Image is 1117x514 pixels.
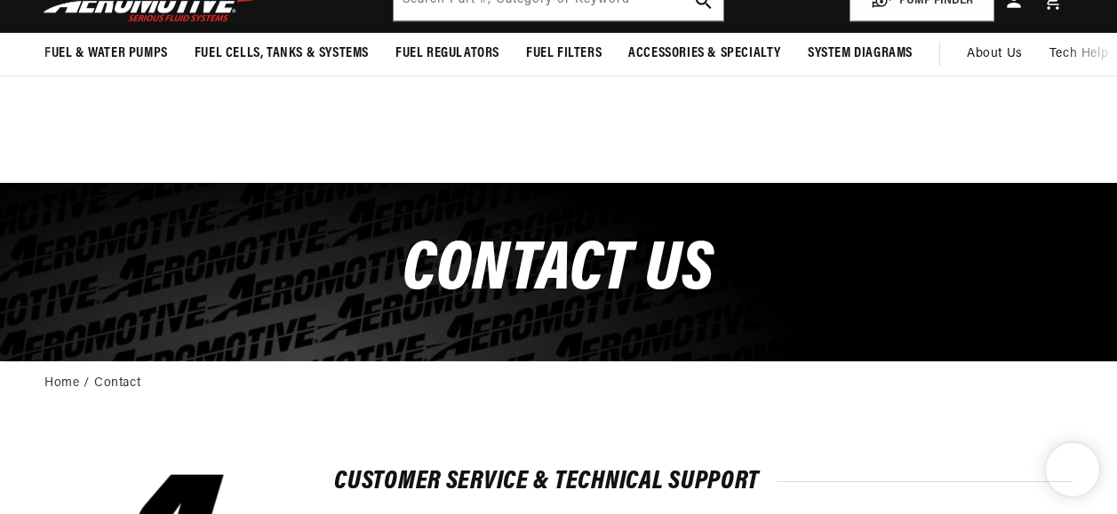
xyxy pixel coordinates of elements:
a: Contact [94,374,140,393]
span: Fuel Filters [526,44,602,63]
span: System Diagrams [808,44,913,63]
a: Home [44,374,79,393]
span: Fuel Cells, Tanks & Systems [195,44,369,63]
summary: Accessories & Specialty [615,33,794,75]
summary: System Diagrams [794,33,926,75]
summary: Fuel Cells, Tanks & Systems [181,33,382,75]
span: Accessories & Specialty [628,44,781,63]
nav: breadcrumbs [44,374,1073,393]
span: CONTACt us [403,236,714,306]
span: About Us [967,47,1023,60]
span: Tech Help [1049,44,1108,64]
a: About Us [953,33,1036,75]
summary: Fuel Filters [513,33,615,75]
h2: Customer Service & Technical Support [334,471,1073,493]
span: Fuel Regulators [395,44,499,63]
summary: Fuel Regulators [382,33,513,75]
span: Fuel & Water Pumps [44,44,168,63]
summary: Fuel & Water Pumps [31,33,181,75]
